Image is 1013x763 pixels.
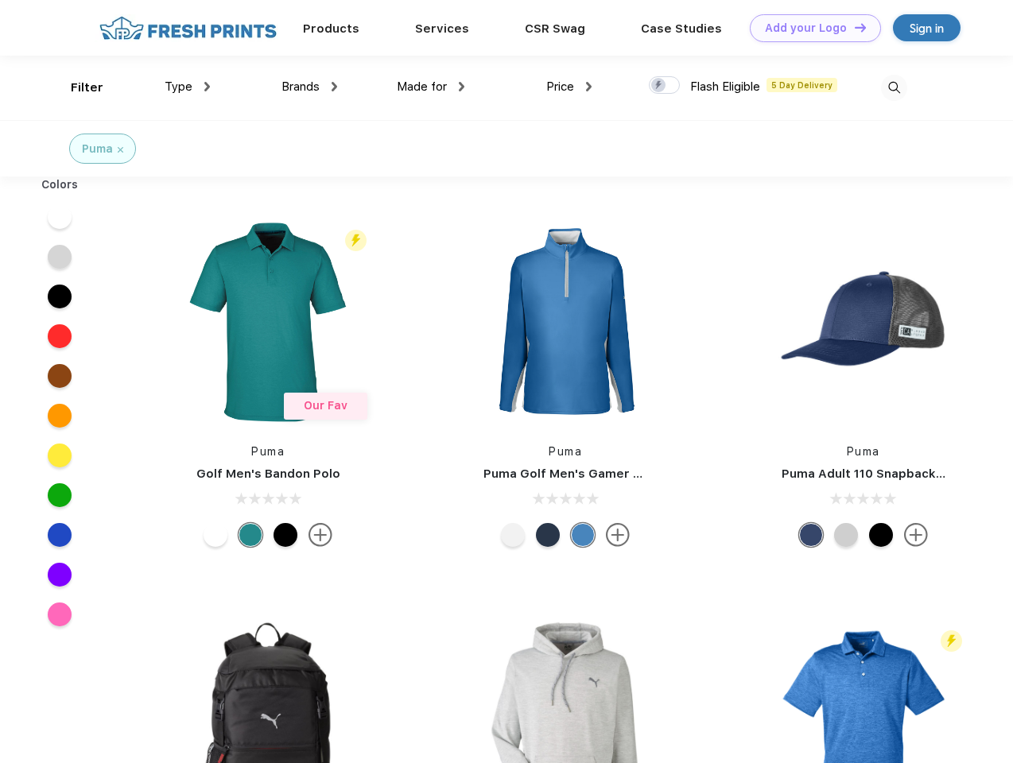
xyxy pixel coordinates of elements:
[397,79,447,94] span: Made for
[415,21,469,36] a: Services
[549,445,582,458] a: Puma
[881,75,907,101] img: desktop_search.svg
[941,630,962,652] img: flash_active_toggle.svg
[345,230,367,251] img: flash_active_toggle.svg
[767,78,837,92] span: 5 Day Delivery
[251,445,285,458] a: Puma
[274,523,297,547] div: Puma Black
[834,523,858,547] div: Quarry Brt Whit
[483,467,735,481] a: Puma Golf Men's Gamer Golf Quarter-Zip
[239,523,262,547] div: Green Lagoon
[586,82,592,91] img: dropdown.png
[162,216,374,428] img: func=resize&h=266
[82,141,113,157] div: Puma
[332,82,337,91] img: dropdown.png
[847,445,880,458] a: Puma
[893,14,961,41] a: Sign in
[758,216,969,428] img: func=resize&h=266
[855,23,866,32] img: DT
[536,523,560,547] div: Navy Blazer
[29,176,91,193] div: Colors
[459,82,464,91] img: dropdown.png
[204,523,227,547] div: Bright White
[281,79,320,94] span: Brands
[204,82,210,91] img: dropdown.png
[71,79,103,97] div: Filter
[910,19,944,37] div: Sign in
[690,79,760,94] span: Flash Eligible
[546,79,574,94] span: Price
[460,216,671,428] img: func=resize&h=266
[525,21,585,36] a: CSR Swag
[869,523,893,547] div: Pma Blk Pma Blk
[196,467,340,481] a: Golf Men's Bandon Polo
[118,147,123,153] img: filter_cancel.svg
[765,21,847,35] div: Add your Logo
[571,523,595,547] div: Bright Cobalt
[309,523,332,547] img: more.svg
[304,399,347,412] span: Our Fav
[501,523,525,547] div: Bright White
[799,523,823,547] div: Peacoat with Qut Shd
[165,79,192,94] span: Type
[303,21,359,36] a: Products
[95,14,281,42] img: fo%20logo%202.webp
[904,523,928,547] img: more.svg
[606,523,630,547] img: more.svg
